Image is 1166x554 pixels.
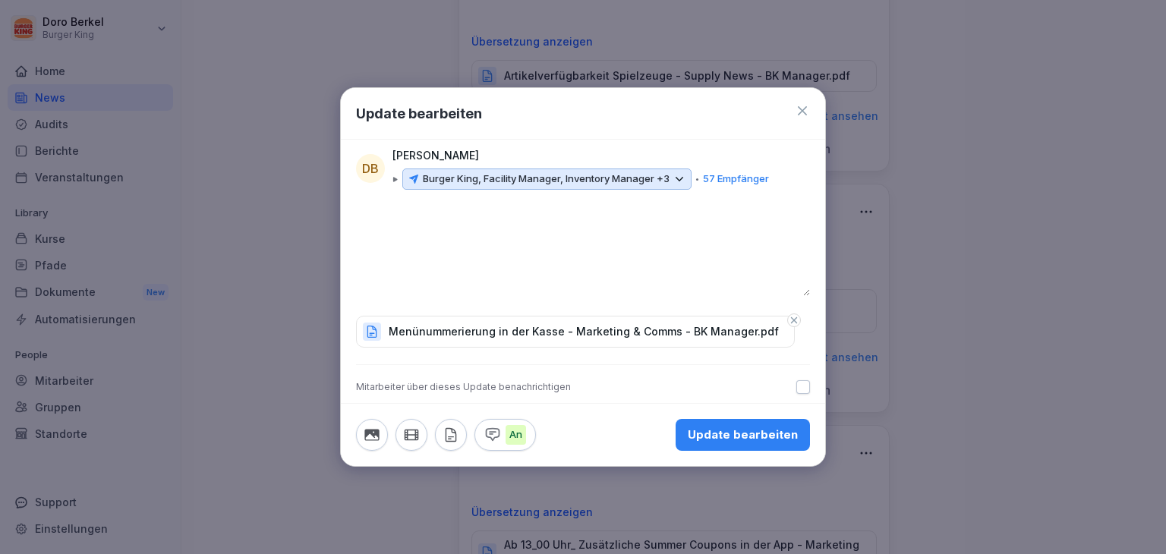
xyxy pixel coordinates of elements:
[688,427,798,443] div: Update bearbeiten
[474,419,536,451] button: An
[703,172,769,187] p: 57 Empfänger
[676,419,810,451] button: Update bearbeiten
[389,324,779,339] p: Menünummerierung in der Kasse - Marketing & Comms - BK Manager.pdf
[423,172,670,187] p: Burger King, Facility Manager, Inventory Manager +3
[356,103,482,124] h1: Update bearbeiten
[356,380,571,394] div: Mitarbeiter über dieses Update benachrichtigen
[392,147,479,164] p: [PERSON_NAME]
[506,425,526,445] p: An
[356,154,385,183] div: DB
